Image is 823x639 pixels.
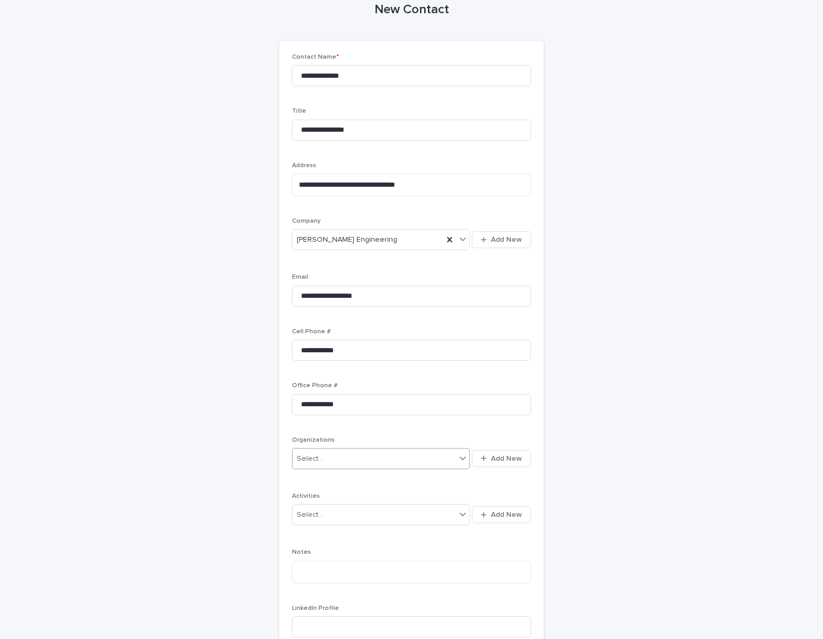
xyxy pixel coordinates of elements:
span: [PERSON_NAME] Engineering [297,234,397,245]
span: Cell Phone # [292,328,331,335]
span: Activities [292,493,320,499]
span: Title [292,108,306,114]
span: Notes [292,549,311,555]
button: Add New [472,506,531,523]
span: Company [292,218,321,224]
span: Add New [491,455,522,462]
button: Add New [472,450,531,467]
span: LinkedIn Profile [292,605,339,611]
div: Select... [297,509,323,521]
span: Office Phone # [292,382,337,389]
span: Email [292,274,308,280]
button: Add New [472,231,531,248]
span: Add New [491,236,522,243]
div: Select... [297,453,323,464]
h1: New Contact [279,2,544,17]
span: Contact Name [292,54,339,60]
span: Address [292,162,316,169]
span: Add New [491,511,522,518]
span: Organizations [292,437,335,443]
